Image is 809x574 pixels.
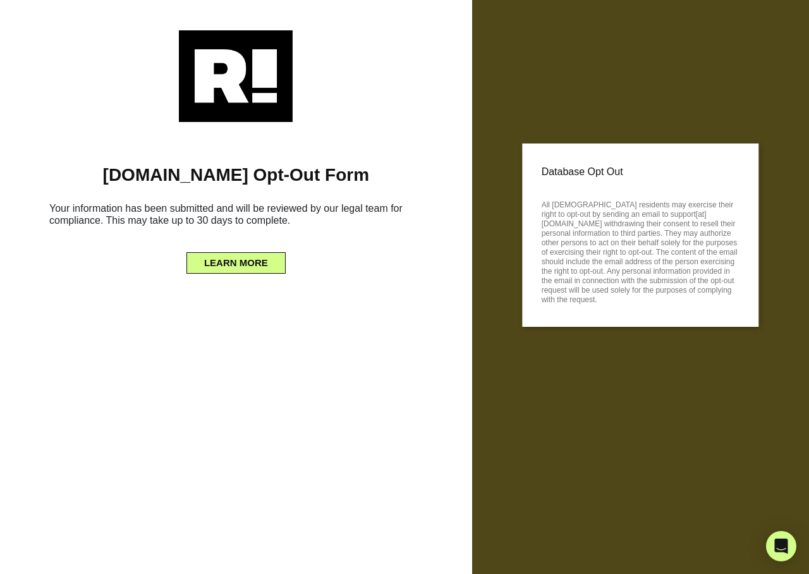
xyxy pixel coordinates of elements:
button: LEARN MORE [186,252,286,274]
a: LEARN MORE [186,254,286,264]
div: Open Intercom Messenger [766,531,796,561]
p: All [DEMOGRAPHIC_DATA] residents may exercise their right to opt-out by sending an email to suppo... [542,197,739,305]
p: Database Opt Out [542,162,739,181]
img: Retention.com [179,30,293,122]
h6: Your information has been submitted and will be reviewed by our legal team for compliance. This m... [19,197,453,236]
h1: [DOMAIN_NAME] Opt-Out Form [19,164,453,186]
